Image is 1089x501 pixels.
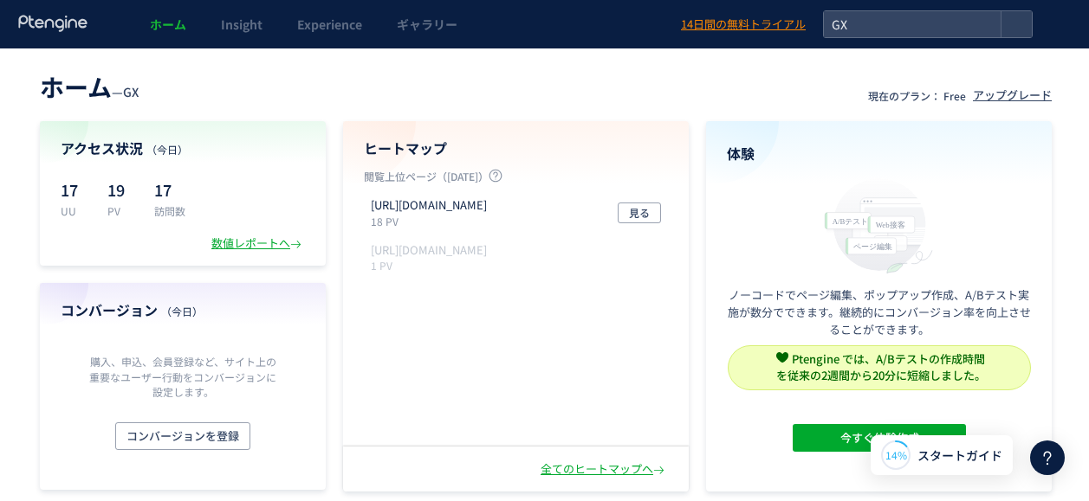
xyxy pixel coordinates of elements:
button: 見る [618,202,661,223]
p: 訪問数 [154,203,185,218]
h4: コンバージョン [61,300,305,320]
h4: ヒートマップ [364,138,668,158]
p: 1 PV [371,258,494,273]
p: 購入、申込、会員登録など、サイト上の重要なユーザー行動をコンバージョンに設定します。 [85,354,281,398]
span: 14% [885,447,907,462]
span: （今日） [161,304,203,318]
p: 18 PV [371,214,494,228]
div: 数値レポートへ [211,235,305,252]
div: — [40,69,139,104]
p: 19 [107,176,133,203]
span: Experience [297,16,362,33]
span: ホーム [150,16,186,33]
span: GX [123,83,139,100]
a: 14日間の無料トライアル [664,16,806,33]
span: ギャラリー [397,16,457,33]
p: https://ecolume.biprogy-gx.com [371,197,487,214]
span: 14日間の無料トライアル [681,16,806,33]
p: PV [107,203,133,218]
button: コンバージョンを登録 [115,422,250,450]
div: 全てのヒートマップへ [541,461,668,478]
button: 今すぐ体験作成 [793,424,966,452]
span: （今日） [146,142,188,157]
span: Insight [221,16,263,33]
img: svg+xml,%3c [776,351,788,363]
span: ホーム [40,69,112,104]
span: 今すぐ体験作成 [839,424,918,452]
h4: 体験 [727,144,1031,164]
span: スタートガイド [917,446,1002,465]
h4: アクセス状況 [61,138,305,158]
p: 現在のプラン： Free [868,88,966,103]
span: Ptengine では、A/Bテストの作成時間 を従来の2週間から20分に短縮しました。 [776,350,986,383]
div: アップグレード [973,87,1052,104]
p: 17 [154,176,185,203]
span: 見る [629,202,650,223]
p: https://ecolume.biprogy-gx.com/about [371,242,487,259]
p: 閲覧上位ページ（[DATE]） [364,169,668,190]
span: GX [826,11,981,37]
span: コンバージョンを登録 [126,422,239,450]
img: home_experience_onbo_jp-C5-EgdA0.svg [816,174,943,275]
p: UU [61,203,87,218]
p: 17 [61,176,87,203]
p: ノーコードでページ編集、ポップアップ作成、A/Bテスト実施が数分でできます。継続的にコンバージョン率を向上させることができます。 [727,286,1031,338]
